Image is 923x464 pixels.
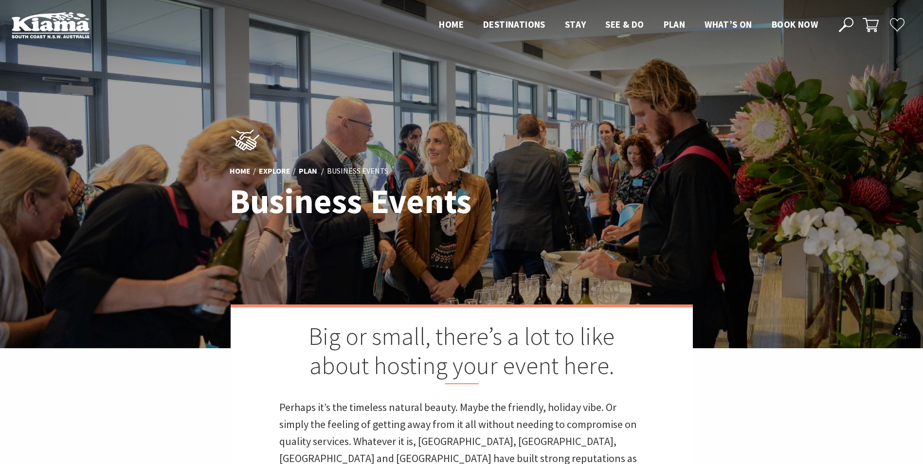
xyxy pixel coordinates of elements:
a: Plan [299,166,317,177]
span: What’s On [705,18,752,30]
h2: Big or small, there’s a lot to like about hosting your event here. [279,322,644,384]
a: Home [230,166,251,177]
img: Kiama Logo [12,12,90,38]
span: Book now [772,18,818,30]
li: Business Events [327,165,388,178]
span: See & Do [605,18,644,30]
a: Explore [259,166,290,177]
span: Destinations [483,18,545,30]
h1: Business Events [230,182,505,220]
span: Home [439,18,464,30]
span: Stay [565,18,586,30]
nav: Main Menu [429,17,828,33]
span: Plan [664,18,686,30]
